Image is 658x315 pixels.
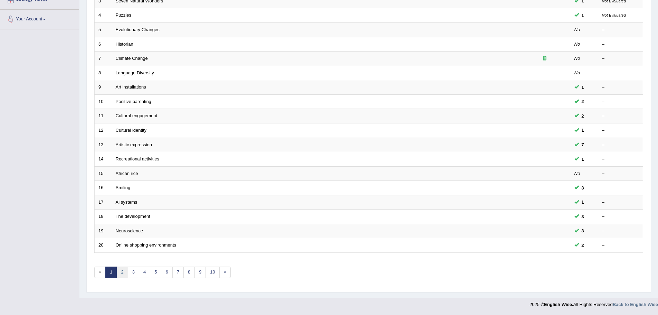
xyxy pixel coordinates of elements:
[95,210,112,224] td: 18
[95,52,112,66] td: 7
[150,267,161,278] a: 5
[574,70,580,75] em: No
[116,113,158,118] a: Cultural engagement
[95,123,112,138] td: 12
[95,238,112,253] td: 20
[602,170,639,177] div: –
[579,227,587,234] span: You can still take this question
[602,70,639,76] div: –
[183,267,195,278] a: 8
[172,267,184,278] a: 7
[116,142,152,147] a: Artistic expression
[602,113,639,119] div: –
[602,156,639,163] div: –
[95,80,112,95] td: 9
[95,224,112,238] td: 19
[602,213,639,220] div: –
[523,55,567,62] div: Exam occurring question
[116,12,132,18] a: Puzzles
[602,242,639,249] div: –
[602,84,639,91] div: –
[602,199,639,206] div: –
[128,267,139,278] a: 3
[602,228,639,234] div: –
[579,12,587,19] span: You can still take this question
[116,228,143,233] a: Neuroscience
[574,41,580,47] em: No
[579,98,587,105] span: You can still take this question
[116,185,131,190] a: Smiling
[579,84,587,91] span: You can still take this question
[116,200,137,205] a: Al systems
[602,27,639,33] div: –
[116,41,133,47] a: Historian
[574,56,580,61] em: No
[116,128,147,133] a: Cultural identity
[544,302,573,307] strong: English Wise.
[116,267,128,278] a: 2
[574,171,580,176] em: No
[95,94,112,109] td: 10
[613,302,658,307] a: Back to English Wise
[116,214,150,219] a: The development
[161,267,172,278] a: 6
[95,166,112,181] td: 15
[206,267,219,278] a: 10
[95,109,112,123] td: 11
[139,267,150,278] a: 4
[116,84,146,90] a: Art installations
[602,185,639,191] div: –
[579,127,587,134] span: You can still take this question
[95,37,112,52] td: 6
[95,23,112,37] td: 5
[602,99,639,105] div: –
[579,141,587,148] span: You can still take this question
[579,112,587,120] span: You can still take this question
[530,298,658,308] div: 2025 © All Rights Reserved
[579,184,587,192] span: You can still take this question
[116,242,177,248] a: Online shopping environments
[574,27,580,32] em: No
[602,41,639,48] div: –
[95,195,112,210] td: 17
[116,156,159,161] a: Recreational activities
[116,99,151,104] a: Positive parenting
[194,267,206,278] a: 9
[95,138,112,152] td: 13
[579,156,587,163] span: You can still take this question
[105,267,117,278] a: 1
[116,27,160,32] a: Evolutionary Changes
[95,8,112,23] td: 4
[116,70,154,75] a: Language Diversity
[579,242,587,249] span: You can still take this question
[0,10,79,27] a: Your Account
[579,213,587,220] span: You can still take this question
[95,66,112,80] td: 8
[95,152,112,167] td: 14
[95,181,112,195] td: 16
[579,198,587,206] span: You can still take this question
[602,142,639,148] div: –
[602,13,626,17] small: Not Evaluated
[602,55,639,62] div: –
[94,267,106,278] span: «
[116,171,138,176] a: African rice
[602,127,639,134] div: –
[116,56,148,61] a: Climate Change
[219,267,231,278] a: »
